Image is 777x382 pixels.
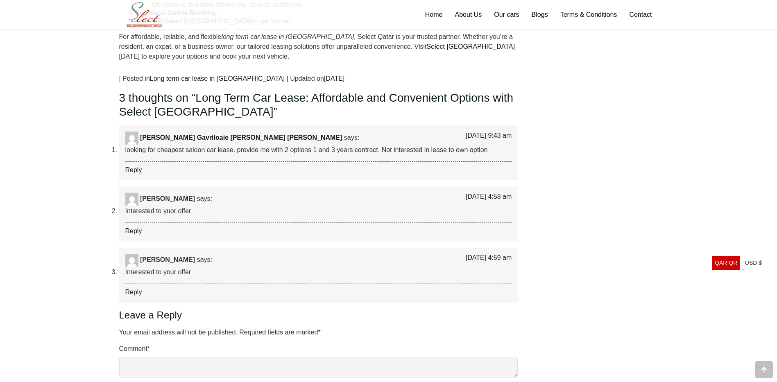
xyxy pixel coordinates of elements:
[125,206,512,216] p: Interested to yuor offer
[140,195,195,202] b: [PERSON_NAME]
[125,166,142,173] a: Reply to Danut Mihai Gavriloaie Gavriloaie Danut Mihai Gavriloaie Gavriloaie
[466,193,512,200] a: [DATE] 4:58 am
[466,254,512,261] a: [DATE] 4:59 am
[712,256,740,270] a: QAR QR
[140,134,342,141] a: [PERSON_NAME] Gavriloaie [PERSON_NAME] [PERSON_NAME]
[742,256,765,270] a: USD $
[197,195,212,202] span: says:
[121,1,167,29] img: Select Rent a Car
[324,75,344,82] a: [DATE]
[119,75,287,82] span: | Posted in
[119,329,238,336] span: Your email address will not be published.
[125,227,142,234] a: Reply to Ariel Enriquez Lledo
[119,344,150,354] label: Comment
[755,361,773,378] div: Go to top
[344,134,359,141] span: says:
[150,75,285,82] a: Long term car lease in [GEOGRAPHIC_DATA]
[239,329,320,336] span: Required fields are marked
[426,43,514,50] a: Select [GEOGRAPHIC_DATA]
[466,132,512,139] a: [DATE] 9:43 am
[119,91,518,119] h2: 3 thoughts on “ ”
[221,33,354,40] em: long term car lease in [GEOGRAPHIC_DATA]
[119,32,518,61] p: For affordable, reliable, and flexible , Select Qatar is your trusted partner. Whether you’re a r...
[125,289,142,296] a: Reply to Ariel Enriquez Lledo
[119,309,518,322] h3: Leave a Reply
[119,91,514,118] span: Long Term Car Lease: Affordable and Convenient Options with Select [GEOGRAPHIC_DATA]
[287,75,345,82] span: | Updated on
[197,256,212,263] span: says:
[125,267,512,277] p: Interested to your offer
[125,145,512,155] p: looking for cheapest saloon car lease. provide me with 2 options 1 and 3 years contract. Not inte...
[140,256,195,263] b: [PERSON_NAME]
